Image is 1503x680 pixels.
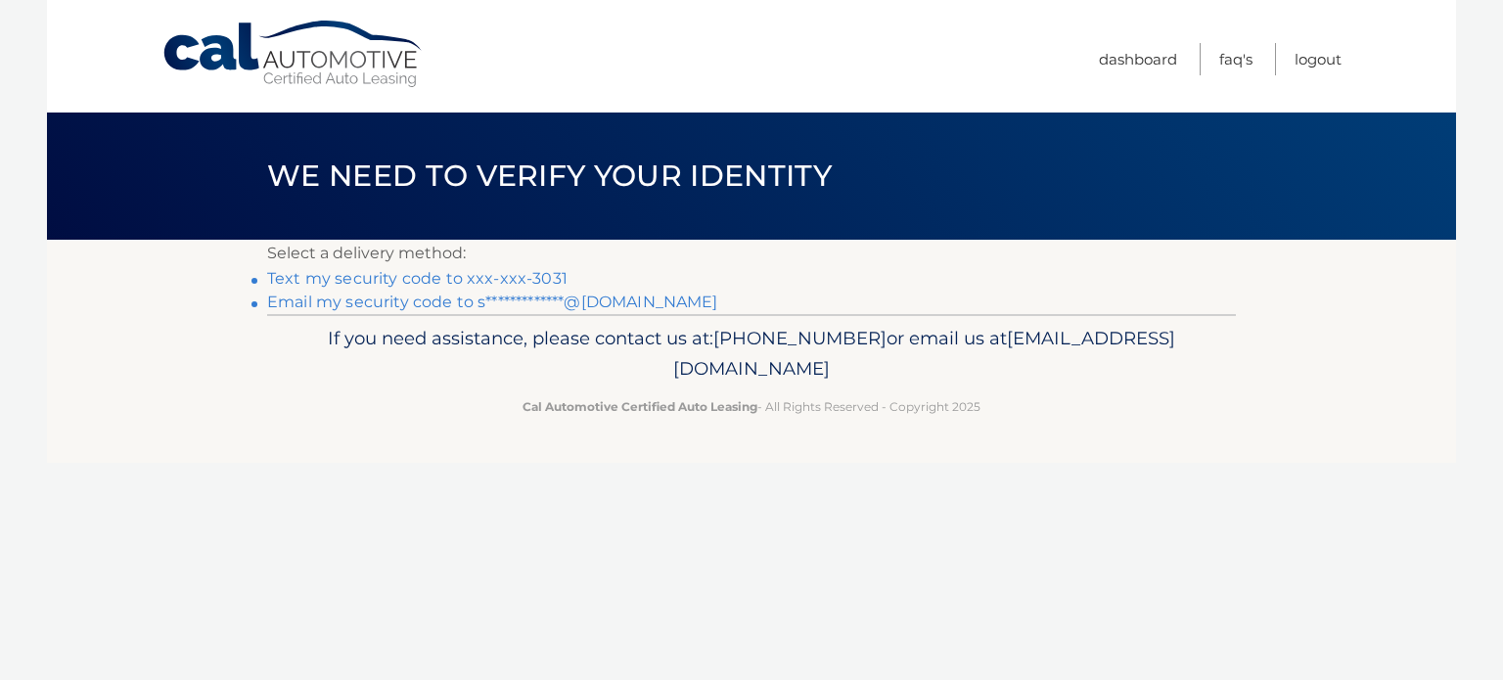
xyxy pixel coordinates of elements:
span: We need to verify your identity [267,158,832,194]
span: [PHONE_NUMBER] [713,327,887,349]
p: If you need assistance, please contact us at: or email us at [280,323,1223,385]
p: Select a delivery method: [267,240,1236,267]
a: Dashboard [1099,43,1177,75]
a: Text my security code to xxx-xxx-3031 [267,269,568,288]
a: Logout [1295,43,1342,75]
a: Cal Automotive [161,20,426,89]
strong: Cal Automotive Certified Auto Leasing [523,399,757,414]
p: - All Rights Reserved - Copyright 2025 [280,396,1223,417]
a: FAQ's [1219,43,1252,75]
